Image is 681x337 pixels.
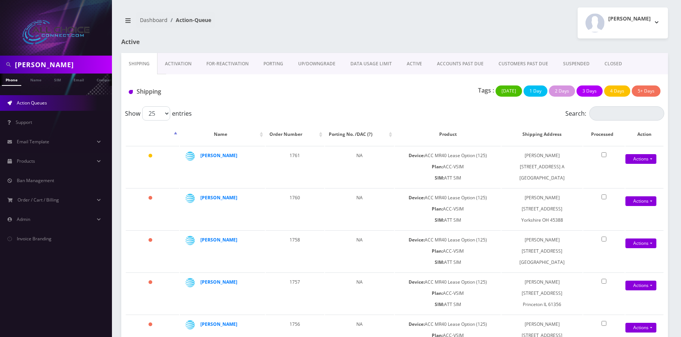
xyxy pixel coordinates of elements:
[409,279,425,285] b: Device:
[549,85,575,97] button: 2 Days
[325,272,394,314] td: NA
[17,177,54,184] span: Ban Management
[435,259,444,265] b: SIM:
[199,53,256,75] a: FOR-REActivation
[432,290,443,296] b: Plan:
[157,53,199,75] a: Activation
[502,124,582,145] th: Shipping Address
[266,124,324,145] th: Order Number: activate to sort column ascending
[121,38,296,46] h1: Active
[200,321,237,327] a: [PERSON_NAME]
[325,124,394,145] th: Porting No. /DAC (?): activate to sort column ascending
[168,16,211,24] li: Action-Queue
[409,152,425,159] b: Device:
[429,53,491,75] a: ACCOUNTS PAST DUE
[17,138,49,145] span: Email Template
[625,196,656,206] a: Actions
[556,53,597,75] a: SUSPENDED
[625,323,656,333] a: Actions
[200,279,237,285] a: [PERSON_NAME]
[524,85,547,97] button: 1 Day
[502,146,582,187] td: [PERSON_NAME] [STREET_ADDRESS] A [GEOGRAPHIC_DATA]
[325,230,394,272] td: NA
[17,216,30,222] span: Admin
[502,188,582,230] td: [PERSON_NAME] [STREET_ADDRESS] Yorkshire OH 45388
[625,238,656,248] a: Actions
[399,53,429,75] a: ACTIVE
[597,53,630,75] a: CLOSED
[604,85,630,97] button: 4 Days
[632,85,660,97] button: 5+ Days
[325,188,394,230] td: NA
[50,74,65,85] a: SIM
[26,74,45,85] a: Name
[395,124,501,145] th: Product
[266,146,324,187] td: 1761
[266,230,324,272] td: 1758
[17,100,47,106] span: Action Queues
[343,53,399,75] a: DATA USAGE LIMIT
[432,248,443,254] b: Plan:
[142,106,170,121] select: Showentries
[435,175,444,181] b: SIM:
[93,74,118,85] a: Company
[126,124,179,145] th: : activate to sort column descending
[608,16,651,22] h2: [PERSON_NAME]
[291,53,343,75] a: UP/DOWNGRADE
[266,188,324,230] td: 1760
[17,158,35,164] span: Products
[129,90,133,94] img: Shipping
[200,237,237,243] a: [PERSON_NAME]
[435,301,444,308] b: SIM:
[578,7,668,38] button: [PERSON_NAME]
[502,230,582,272] td: [PERSON_NAME] [STREET_ADDRESS] [GEOGRAPHIC_DATA]
[18,197,59,203] span: Order / Cart / Billing
[15,57,110,72] input: Search in Company
[589,106,664,121] input: Search:
[16,119,32,125] span: Support
[432,163,443,170] b: Plan:
[583,124,625,145] th: Processed: activate to sort column ascending
[266,272,324,314] td: 1757
[140,16,168,24] a: Dashboard
[565,106,664,121] label: Search:
[180,124,265,145] th: Name: activate to sort column ascending
[395,272,501,314] td: ACC MR40 Lease Option (125) ACC-VSIM ATT SIM
[22,20,90,44] img: All Choice Connect
[432,206,443,212] b: Plan:
[121,12,389,34] nav: breadcrumb
[121,53,157,75] a: Shipping
[125,106,192,121] label: Show entries
[395,146,501,187] td: ACC MR40 Lease Option (125) ACC-VSIM ATT SIM
[395,188,501,230] td: ACC MR40 Lease Option (125) ACC-VSIM ATT SIM
[625,154,656,164] a: Actions
[478,86,494,95] p: Tags :
[502,272,582,314] td: [PERSON_NAME] [STREET_ADDRESS] Princeton IL 61356
[129,88,299,95] h1: Shipping
[625,281,656,290] a: Actions
[256,53,291,75] a: PORTING
[577,85,603,97] button: 3 Days
[200,152,237,159] a: [PERSON_NAME]
[2,74,21,86] a: Phone
[409,237,425,243] b: Device:
[325,146,394,187] td: NA
[625,124,663,145] th: Action
[491,53,556,75] a: CUSTOMERS PAST DUE
[200,194,237,201] a: [PERSON_NAME]
[496,85,522,97] button: [DATE]
[17,235,51,242] span: Invoice Branding
[409,194,425,201] b: Device:
[435,217,444,223] b: SIM:
[409,321,425,327] b: Device:
[70,74,88,85] a: Email
[395,230,501,272] td: ACC MR40 Lease Option (125) ACC-VSIM ATT SIM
